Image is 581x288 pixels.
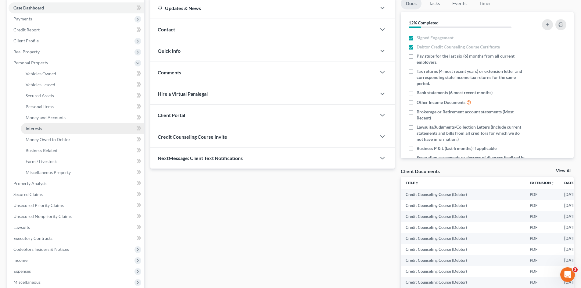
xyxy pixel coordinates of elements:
[401,277,525,288] td: Credit Counseling Course (Debtor)
[13,27,40,32] span: Credit Report
[21,156,144,167] a: Farm / Livestock
[525,255,559,266] td: PDF
[158,69,181,75] span: Comments
[13,279,41,285] span: Miscellaneous
[13,38,39,43] span: Client Profile
[525,266,559,277] td: PDF
[401,211,525,222] td: Credit Counseling Course (Debtor)
[13,203,64,208] span: Unsecured Priority Claims
[406,180,419,185] a: Titleunfold_more
[415,181,419,185] i: unfold_more
[158,112,185,118] span: Client Portal
[158,48,181,54] span: Quick Info
[158,155,243,161] span: NextMessage: Client Text Notifications
[401,168,440,174] div: Client Documents
[21,123,144,134] a: Interests
[21,167,144,178] a: Miscellaneous Property
[530,180,554,185] a: Extensionunfold_more
[158,91,208,97] span: Hire a Virtual Paralegal
[525,222,559,233] td: PDF
[417,90,493,96] span: Bank statements (6 most recent months)
[26,82,55,87] span: Vehicles Leased
[417,44,500,50] span: Debtor Credit Counseling Course Certificate
[21,112,144,123] a: Money and Accounts
[9,200,144,211] a: Unsecured Priority Claims
[21,79,144,90] a: Vehicles Leased
[21,90,144,101] a: Secured Assets
[9,211,144,222] a: Unsecured Nonpriority Claims
[417,155,525,167] span: Separation agreements or decrees of divorces finalized in the past 2 years
[409,20,439,25] strong: 12% Completed
[401,244,525,255] td: Credit Counseling Course (Debtor)
[556,169,571,173] a: View All
[525,211,559,222] td: PDF
[26,93,54,98] span: Secured Assets
[401,200,525,211] td: Credit Counseling Course (Debtor)
[13,268,31,274] span: Expenses
[9,222,144,233] a: Lawsuits
[21,101,144,112] a: Personal Items
[13,181,47,186] span: Property Analysis
[158,134,227,140] span: Credit Counseling Course Invite
[26,159,57,164] span: Farm / Livestock
[9,2,144,13] a: Case Dashboard
[13,5,44,10] span: Case Dashboard
[13,247,69,252] span: Codebtors Insiders & Notices
[9,233,144,244] a: Executory Contracts
[573,267,578,272] span: 3
[26,148,57,153] span: Business Related
[417,35,454,41] span: Signed Engagement
[26,170,71,175] span: Miscellaneous Property
[525,189,559,200] td: PDF
[9,189,144,200] a: Secured Claims
[401,266,525,277] td: Credit Counseling Course (Debtor)
[551,181,554,185] i: unfold_more
[26,115,66,120] span: Money and Accounts
[401,255,525,266] td: Credit Counseling Course (Debtor)
[21,145,144,156] a: Business Related
[26,137,70,142] span: Money Owed to Debtor
[26,71,56,76] span: Vehicles Owned
[525,277,559,288] td: PDF
[13,258,27,263] span: Income
[13,214,72,219] span: Unsecured Nonpriority Claims
[158,27,175,32] span: Contact
[525,200,559,211] td: PDF
[21,68,144,79] a: Vehicles Owned
[525,244,559,255] td: PDF
[13,16,32,21] span: Payments
[525,233,559,244] td: PDF
[26,126,42,131] span: Interests
[417,53,525,65] span: Pay stubs for the last six (6) months from all current employers.
[417,99,465,105] span: Other Income Documents
[13,60,48,65] span: Personal Property
[13,236,52,241] span: Executory Contracts
[417,109,525,121] span: Brokerage or Retirement account statements (Most Recent)
[401,189,525,200] td: Credit Counseling Course (Debtor)
[9,178,144,189] a: Property Analysis
[417,124,525,142] span: Lawsuits/Judgments/Collection Letters (Include current statements and bills from all creditors fo...
[9,24,144,35] a: Credit Report
[401,222,525,233] td: Credit Counseling Course (Debtor)
[13,192,43,197] span: Secured Claims
[13,49,40,54] span: Real Property
[26,104,54,109] span: Personal Items
[158,5,369,11] div: Updates & News
[560,267,575,282] iframe: Intercom live chat
[417,68,525,87] span: Tax returns (4 most recent years) or extension letter and corresponding state income tax returns ...
[13,225,30,230] span: Lawsuits
[21,134,144,145] a: Money Owed to Debtor
[417,145,497,151] span: Business P & L (last 6 months) if applicable
[401,233,525,244] td: Credit Counseling Course (Debtor)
